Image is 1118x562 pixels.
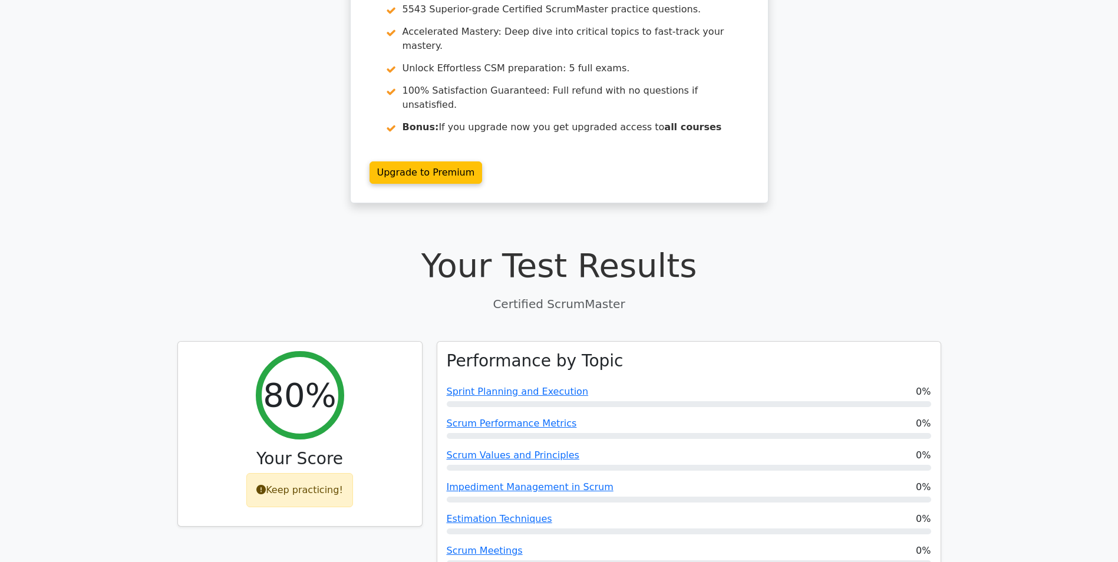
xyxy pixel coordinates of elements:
a: Scrum Values and Principles [447,449,579,461]
h2: 80% [263,375,336,415]
a: Impediment Management in Scrum [447,481,614,492]
span: 0% [916,544,931,558]
span: 0% [916,512,931,526]
a: Upgrade to Premium [370,161,483,184]
span: 0% [916,480,931,494]
h3: Your Score [187,449,413,469]
span: 0% [916,416,931,431]
a: Estimation Techniques [447,513,552,524]
div: Keep practicing! [246,473,353,507]
span: 0% [916,448,931,462]
p: Certified ScrumMaster [177,295,941,313]
a: Scrum Meetings [447,545,523,556]
span: 0% [916,385,931,399]
a: Sprint Planning and Execution [447,386,589,397]
h1: Your Test Results [177,246,941,285]
h3: Performance by Topic [447,351,624,371]
a: Scrum Performance Metrics [447,418,577,429]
